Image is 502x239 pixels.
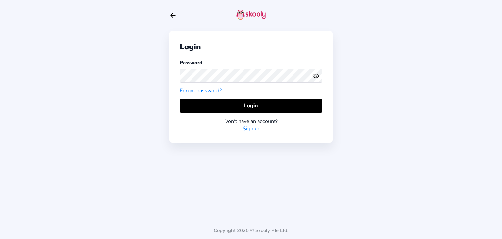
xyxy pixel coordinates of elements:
[180,87,222,94] a: Forgot password?
[312,72,319,79] ion-icon: eye outline
[312,72,322,79] button: eye outlineeye off outline
[243,125,259,132] a: Signup
[180,99,322,113] button: Login
[236,9,266,20] img: skooly-logo.png
[180,59,202,66] label: Password
[180,42,322,52] div: Login
[180,118,322,125] div: Don't have an account?
[169,12,176,19] button: arrow back outline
